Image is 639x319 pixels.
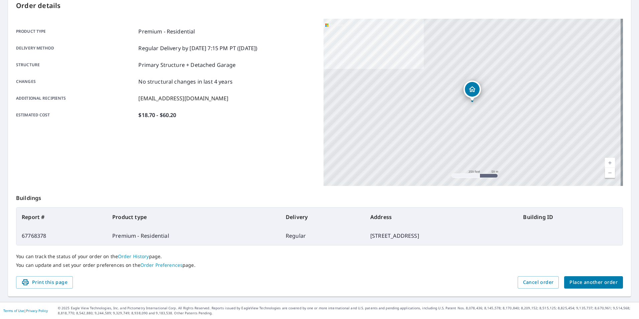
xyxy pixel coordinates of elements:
button: Cancel order [518,276,559,289]
a: Terms of Use [3,308,24,313]
a: Current Level 17, Zoom In [605,158,615,168]
p: Premium - Residential [138,27,195,35]
p: Primary Structure + Detached Garage [138,61,236,69]
button: Print this page [16,276,73,289]
a: Order Preferences [140,262,182,268]
td: Regular [280,226,365,245]
p: [EMAIL_ADDRESS][DOMAIN_NAME] [138,94,228,102]
p: Order details [16,1,623,11]
button: Place another order [564,276,623,289]
p: Delivery method [16,44,136,52]
th: Address [365,208,518,226]
p: You can update and set your order preferences on the page. [16,262,623,268]
th: Building ID [518,208,623,226]
p: You can track the status of your order on the page. [16,253,623,259]
p: Product type [16,27,136,35]
p: $18.70 - $60.20 [138,111,176,119]
th: Delivery [280,208,365,226]
p: | [3,309,48,313]
td: 67768378 [16,226,107,245]
a: Order History [118,253,149,259]
th: Report # [16,208,107,226]
th: Product type [107,208,280,226]
span: Print this page [21,278,68,287]
p: Changes [16,78,136,86]
p: Estimated cost [16,111,136,119]
a: Privacy Policy [26,308,48,313]
a: Current Level 17, Zoom Out [605,168,615,178]
span: Cancel order [523,278,554,287]
p: No structural changes in last 4 years [138,78,233,86]
td: [STREET_ADDRESS] [365,226,518,245]
p: Regular Delivery by [DATE] 7:15 PM PT ([DATE]) [138,44,257,52]
p: Structure [16,61,136,69]
div: Dropped pin, building 1, Residential property, 1842 W Dripping Springs Rd Columbia, MO 65202 [464,81,481,101]
span: Place another order [569,278,618,287]
p: Additional recipients [16,94,136,102]
p: Buildings [16,186,623,207]
td: Premium - Residential [107,226,280,245]
p: © 2025 Eagle View Technologies, Inc. and Pictometry International Corp. All Rights Reserved. Repo... [58,306,636,316]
